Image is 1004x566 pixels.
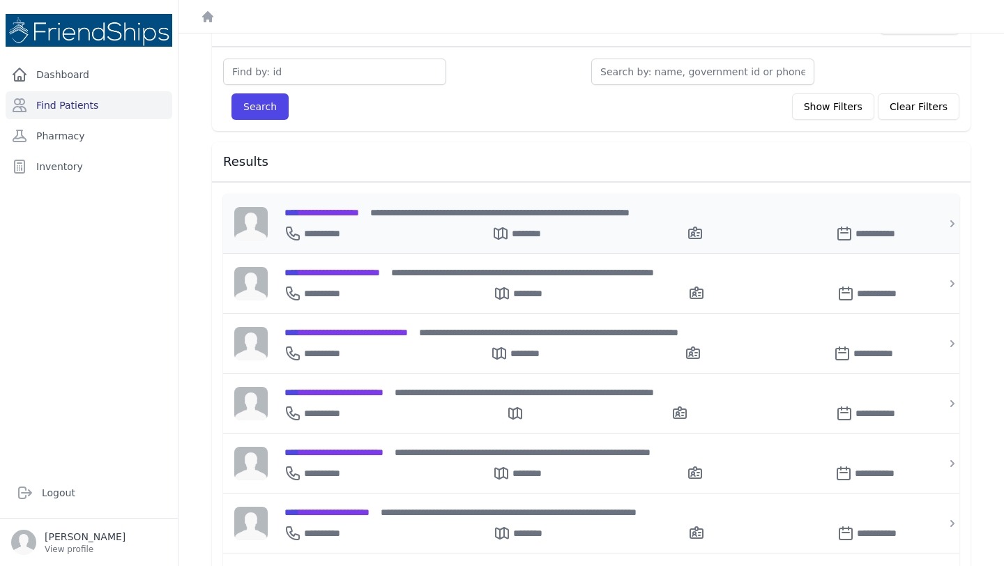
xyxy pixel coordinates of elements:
[234,387,268,420] img: person-242608b1a05df3501eefc295dc1bc67a.jpg
[223,153,959,170] h3: Results
[11,530,167,555] a: [PERSON_NAME] View profile
[6,14,172,47] img: Medical Missions EMR
[11,479,167,507] a: Logout
[6,122,172,150] a: Pharmacy
[591,59,814,85] input: Search by: name, government id or phone
[45,544,125,555] p: View profile
[223,59,446,85] input: Find by: id
[234,447,268,480] img: person-242608b1a05df3501eefc295dc1bc67a.jpg
[234,507,268,540] img: person-242608b1a05df3501eefc295dc1bc67a.jpg
[234,207,268,240] img: person-242608b1a05df3501eefc295dc1bc67a.jpg
[6,153,172,181] a: Inventory
[234,327,268,360] img: person-242608b1a05df3501eefc295dc1bc67a.jpg
[792,93,874,120] button: Show Filters
[234,267,268,300] img: person-242608b1a05df3501eefc295dc1bc67a.jpg
[6,61,172,89] a: Dashboard
[45,530,125,544] p: [PERSON_NAME]
[231,93,289,120] button: Search
[878,93,959,120] button: Clear Filters
[6,91,172,119] a: Find Patients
